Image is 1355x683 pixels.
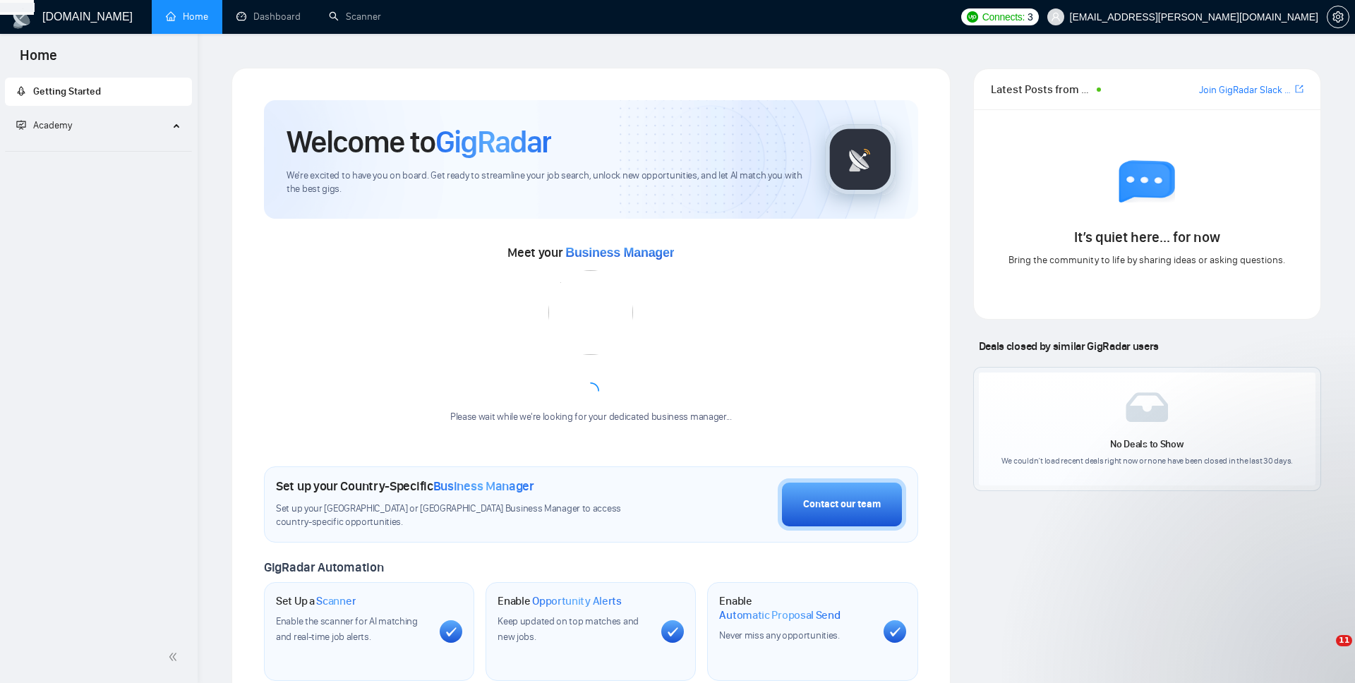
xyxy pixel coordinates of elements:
[33,85,101,97] span: Getting Started
[719,608,840,622] span: Automatic Proposal Send
[168,650,182,664] span: double-left
[316,594,356,608] span: Scanner
[329,11,381,23] a: searchScanner
[1307,635,1341,669] iframe: Intercom live chat
[1295,83,1303,95] span: export
[435,123,551,161] span: GigRadar
[982,9,1025,25] span: Connects:
[973,334,1164,358] span: Deals closed by similar GigRadar users
[264,560,383,575] span: GigRadar Automation
[16,86,26,96] span: rocket
[1001,456,1294,466] span: We couldn’t load recent deals right now or none have been closed in the last 30 days.
[433,478,534,494] span: Business Manager
[1008,254,1285,266] span: Bring the community to life by sharing ideas or asking questions.
[778,478,906,531] button: Contact our team
[166,11,208,23] a: homeHome
[507,245,674,260] span: Meet your
[1327,11,1349,23] a: setting
[5,145,192,155] li: Academy Homepage
[276,615,418,643] span: Enable the scanner for AI matching and real-time job alerts.
[5,78,192,106] li: Getting Started
[991,80,1093,98] span: Latest Posts from the GigRadar Community
[498,594,622,608] h1: Enable
[276,502,654,529] span: Set up your [GEOGRAPHIC_DATA] or [GEOGRAPHIC_DATA] Business Manager to access country-specific op...
[287,123,551,161] h1: Welcome to
[1028,9,1033,25] span: 3
[16,120,26,130] span: fund-projection-screen
[967,11,978,23] img: upwork-logo.png
[236,11,301,23] a: dashboardDashboard
[582,382,599,399] span: loading
[532,594,622,608] span: Opportunity Alerts
[1336,635,1352,646] span: 11
[1126,392,1168,422] img: empty-box
[16,119,72,131] span: Academy
[548,270,633,355] img: error
[1199,83,1292,98] a: Join GigRadar Slack Community
[1119,160,1175,217] img: empty chat
[1051,12,1061,22] span: user
[1295,83,1303,96] a: export
[276,594,356,608] h1: Set Up a
[1327,11,1349,23] span: setting
[1110,438,1184,450] span: No Deals to Show
[11,6,34,29] img: logo
[276,478,534,494] h1: Set up your Country-Specific
[1327,6,1349,28] button: setting
[1074,229,1220,246] span: It’s quiet here... for now
[498,615,639,643] span: Keep updated on top matches and new jobs.
[565,246,674,260] span: Business Manager
[803,497,881,512] div: Contact our team
[442,411,740,424] div: Please wait while we're looking for your dedicated business manager...
[8,45,68,75] span: Home
[33,119,72,131] span: Academy
[719,629,839,641] span: Never miss any opportunities.
[287,169,802,196] span: We're excited to have you on board. Get ready to streamline your job search, unlock new opportuni...
[825,124,896,195] img: gigradar-logo.png
[719,594,872,622] h1: Enable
